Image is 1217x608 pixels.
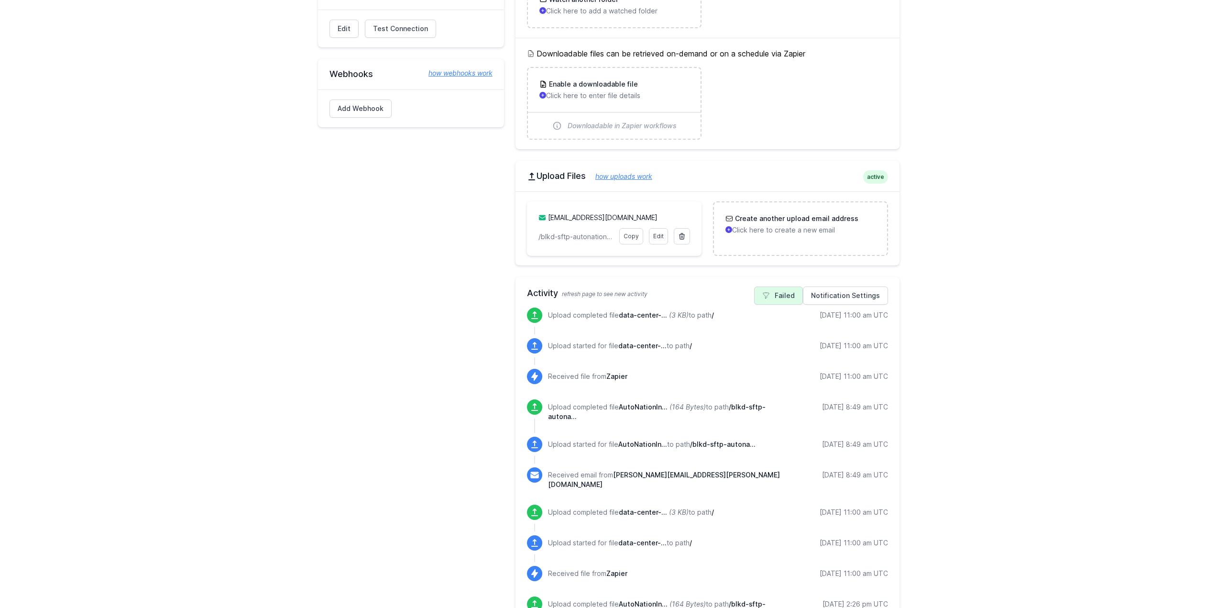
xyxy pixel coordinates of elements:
p: Upload started for file to path [548,341,692,351]
i: (3 KB) [669,311,689,319]
span: / [712,311,714,319]
div: [DATE] 11:00 am UTC [820,372,888,381]
p: /blkd-sftp-autonation/data-center [538,232,614,242]
a: how uploads work [586,172,652,180]
span: refresh page to see new activity [562,290,647,298]
a: Edit [329,20,359,38]
p: Upload completed file to path [548,402,786,421]
div: [DATE] 11:00 am UTC [820,310,888,320]
a: Copy [619,228,643,244]
p: Click here to enter file details [539,91,689,100]
span: data-center-1760094009.csv [619,508,667,516]
span: AutoNationInput_Test11102025.csv [619,403,668,411]
p: Received email from [548,470,786,489]
p: Received file from [548,569,627,578]
a: Enable a downloadable file Click here to enter file details Downloadable in Zapier workflows [528,68,701,139]
div: [DATE] 8:49 am UTC [822,470,888,480]
span: data-center-1760180409.csv [619,311,667,319]
h2: Activity [527,287,888,300]
p: Click here to create a new email [725,225,875,235]
span: Zapier [606,569,627,577]
h5: Downloadable files can be retrieved on-demand or on a schedule via Zapier [527,48,888,59]
span: AutoNationInput_Test09102025.csv [619,600,668,608]
a: Failed [754,287,803,305]
h3: Enable a downloadable file [547,79,638,89]
span: / [712,508,714,516]
span: / [690,342,692,350]
a: Edit [649,228,668,244]
span: Downloadable in Zapier workflows [568,121,677,131]
div: [DATE] 11:00 am UTC [820,569,888,578]
p: Received file from [548,372,627,381]
p: Click here to add a watched folder [539,6,689,16]
p: Upload started for file to path [548,440,756,449]
span: AutoNationInput_Test11102025.csv [618,440,667,448]
span: Zapier [606,372,627,380]
span: /blkd-sftp-autonation/data-center [690,440,756,448]
a: how webhooks work [419,68,493,78]
span: Test Connection [373,24,428,33]
div: [DATE] 8:49 am UTC [822,402,888,412]
p: Upload completed file to path [548,508,714,517]
div: [DATE] 8:49 am UTC [822,440,888,449]
span: data-center-1760180409.csv [618,342,667,350]
p: Upload completed file to path [548,310,714,320]
span: active [863,170,888,184]
div: [DATE] 11:00 am UTC [820,508,888,517]
h3: Create another upload email address [733,214,858,223]
span: data-center-1760094009.csv [618,539,667,547]
a: Test Connection [365,20,436,38]
div: [DATE] 11:00 am UTC [820,341,888,351]
a: Notification Settings [803,287,888,305]
a: Create another upload email address Click here to create a new email [714,202,887,246]
span: [PERSON_NAME][EMAIL_ADDRESS][PERSON_NAME][DOMAIN_NAME] [548,471,780,488]
div: [DATE] 11:00 am UTC [820,538,888,548]
i: (164 Bytes) [669,600,706,608]
a: Add Webhook [329,99,392,118]
i: (164 Bytes) [669,403,706,411]
p: Upload started for file to path [548,538,692,548]
i: (3 KB) [669,508,689,516]
h2: Webhooks [329,68,493,80]
iframe: Drift Widget Chat Controller [1169,560,1206,597]
span: / [690,539,692,547]
h2: Upload Files [527,170,888,182]
a: [EMAIL_ADDRESS][DOMAIN_NAME] [548,213,658,221]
